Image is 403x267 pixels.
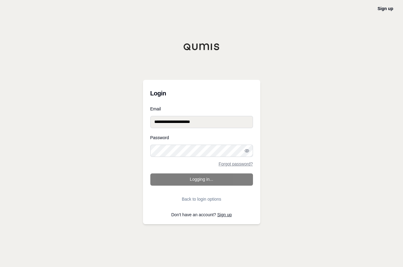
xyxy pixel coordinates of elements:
[150,135,253,140] label: Password
[150,107,253,111] label: Email
[150,193,253,205] button: Back to login options
[218,162,253,166] a: Forgot password?
[183,43,220,50] img: Qumis
[217,212,232,217] a: Sign up
[378,6,393,11] a: Sign up
[150,213,253,217] p: Don't have an account?
[150,87,253,99] h3: Login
